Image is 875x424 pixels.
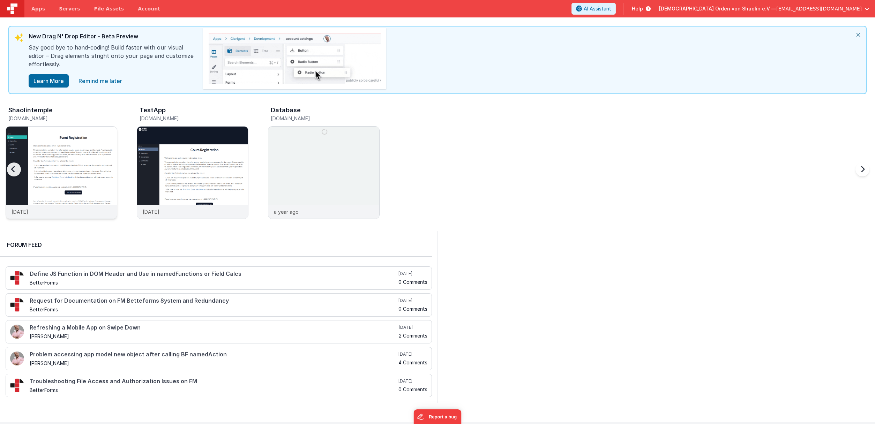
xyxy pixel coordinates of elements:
[571,3,616,15] button: AI Assistant
[399,325,427,330] h5: [DATE]
[30,351,397,358] h4: Problem accessing app model new object after calling BF namedAction
[398,378,427,384] h5: [DATE]
[30,280,397,285] h5: BetterForms
[398,351,427,357] h5: [DATE]
[10,378,24,392] img: 295_2.png
[7,241,425,249] h2: Forum Feed
[140,116,248,121] h5: [DOMAIN_NAME]
[851,26,866,43] i: close
[30,361,397,366] h5: [PERSON_NAME]
[632,5,643,12] span: Help
[6,320,432,343] a: Refreshing a Mobile App on Swipe Down [PERSON_NAME] [DATE] 2 Comments
[74,74,126,88] a: close
[8,116,117,121] h5: [DOMAIN_NAME]
[271,116,380,121] h5: [DOMAIN_NAME]
[30,334,397,339] h5: [PERSON_NAME]
[414,409,462,424] iframe: Marker.io feedback button
[30,298,397,304] h4: Request for Documentation on FM Betteforms System and Redundancy
[10,325,24,339] img: 411_2.png
[398,271,427,277] h5: [DATE]
[584,5,611,12] span: AI Assistant
[143,208,159,215] p: [DATE]
[29,43,196,74] div: Say good bye to hand-coding! Build faster with our visual editor – Drag elements stright onto you...
[398,306,427,311] h5: 0 Comments
[10,298,24,312] img: 295_2.png
[10,351,24,365] img: 411_2.png
[140,107,166,114] h3: TestApp
[274,208,299,215] p: a year ago
[30,307,397,312] h5: BetterForms
[398,279,427,285] h5: 0 Comments
[398,298,427,303] h5: [DATE]
[271,107,301,114] h3: Database
[8,107,53,114] h3: Shaolintemple
[30,378,397,385] h4: Troubleshooting File Access and Authorization Issues on FM
[398,360,427,365] h5: 4 Comments
[6,293,432,317] a: Request for Documentation on FM Betteforms System and Redundancy BetterForms [DATE] 0 Comments
[659,5,776,12] span: [DEMOGRAPHIC_DATA] Orden von Shaolin e.V —
[31,5,45,12] span: Apps
[398,387,427,392] h5: 0 Comments
[29,74,69,88] button: Learn More
[6,347,432,370] a: Problem accessing app model new object after calling BF namedAction [PERSON_NAME] [DATE] 4 Comments
[399,333,427,338] h5: 2 Comments
[6,374,432,397] a: Troubleshooting File Access and Authorization Issues on FM BetterForms [DATE] 0 Comments
[94,5,124,12] span: File Assets
[30,271,397,277] h4: Define JS Function in DOM Header and Use in namedFunctions or Field Calcs
[59,5,80,12] span: Servers
[659,5,869,12] button: [DEMOGRAPHIC_DATA] Orden von Shaolin e.V — [EMAIL_ADDRESS][DOMAIN_NAME]
[10,271,24,285] img: 295_2.png
[29,32,196,43] div: New Drag N' Drop Editor - Beta Preview
[30,325,397,331] h4: Refreshing a Mobile App on Swipe Down
[30,387,397,393] h5: BetterForms
[6,266,432,290] a: Define JS Function in DOM Header and Use in namedFunctions or Field Calcs BetterForms [DATE] 0 Co...
[776,5,862,12] span: [EMAIL_ADDRESS][DOMAIN_NAME]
